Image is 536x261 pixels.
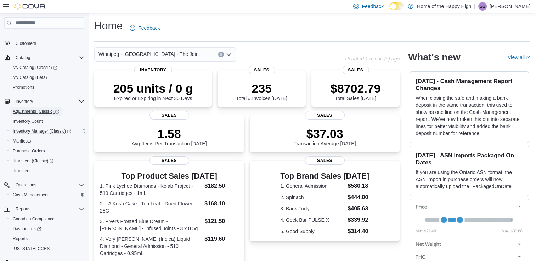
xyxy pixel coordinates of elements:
[100,200,202,214] dt: 2. LA Kush Cake - Top Leaf - Dried Flower - 28G
[348,182,369,190] dd: $580.18
[280,172,369,180] h3: Top Brand Sales [DATE]
[7,136,87,146] button: Manifests
[14,3,46,10] img: Cova
[348,204,369,213] dd: $405.63
[7,156,87,166] a: Transfers (Classic)
[7,63,87,72] a: My Catalog (Classic)
[149,156,189,165] span: Sales
[7,224,87,234] a: Dashboards
[16,182,36,188] span: Operations
[10,234,84,243] span: Reports
[7,72,87,82] button: My Catalog (Beta)
[16,206,30,212] span: Reports
[417,2,471,11] p: Home of the Happy High
[280,205,345,212] dt: 3. Back Forty
[13,75,47,80] span: My Catalog (Beta)
[132,127,207,146] div: Avg Items Per Transaction [DATE]
[13,168,30,174] span: Transfers
[348,216,369,224] dd: $339.92
[1,38,87,48] button: Customers
[13,138,31,144] span: Manifests
[248,66,275,74] span: Sales
[10,225,84,233] span: Dashboards
[10,191,84,199] span: Cash Management
[10,83,37,92] a: Promotions
[10,117,84,126] span: Inventory Count
[13,158,53,164] span: Transfers (Classic)
[280,228,345,235] dt: 5. Good Supply
[7,106,87,116] a: Adjustments (Classic)
[134,66,172,74] span: Inventory
[13,39,39,48] a: Customers
[113,81,193,101] div: Expired or Expiring in Next 30 Days
[204,217,238,226] dd: $121.50
[100,172,238,180] h3: Top Product Sales [DATE]
[416,169,523,190] p: If you are using the Ontario ASN format, the ASN Import in purchase orders will now automatically...
[331,81,381,95] p: $8702.79
[236,81,287,101] div: Total # Invoices [DATE]
[100,236,202,257] dt: 4. Very [PERSON_NAME] (Indica) Liquid Diamond - General Admission - 510 Cartridges - 0.95mL
[13,246,50,251] span: [US_STATE] CCRS
[10,215,84,223] span: Canadian Compliance
[10,73,50,82] a: My Catalog (Beta)
[10,157,56,165] a: Transfers (Classic)
[13,97,84,106] span: Inventory
[13,181,39,189] button: Operations
[13,65,57,70] span: My Catalog (Classic)
[16,99,33,104] span: Inventory
[10,147,48,155] a: Purchase Orders
[13,97,36,106] button: Inventory
[10,83,84,92] span: Promotions
[13,53,84,62] span: Catalog
[204,182,238,190] dd: $182.50
[7,146,87,156] button: Purchase Orders
[305,111,345,120] span: Sales
[10,117,46,126] a: Inventory Count
[94,19,123,33] h1: Home
[1,180,87,190] button: Operations
[13,118,43,124] span: Inventory Count
[345,56,400,62] p: Updated 1 minute(s) ago
[10,157,84,165] span: Transfers (Classic)
[13,85,34,90] span: Promotions
[13,53,33,62] button: Catalog
[10,215,57,223] a: Canadian Compliance
[10,167,33,175] a: Transfers
[348,193,369,202] dd: $444.00
[7,244,87,254] button: [US_STATE] CCRS
[10,225,44,233] a: Dashboards
[7,126,87,136] a: Inventory Manager (Classic)
[362,3,383,10] span: Feedback
[490,2,530,11] p: [PERSON_NAME]
[204,235,238,243] dd: $119.60
[16,55,30,60] span: Catalog
[416,152,523,166] h3: [DATE] - ASN Imports Packaged On Dates
[294,127,356,146] div: Transaction Average [DATE]
[508,54,530,60] a: View allExternal link
[1,204,87,214] button: Reports
[416,77,523,92] h3: [DATE] - Cash Management Report Changes
[342,66,369,74] span: Sales
[294,127,356,141] p: $37.03
[98,50,200,58] span: Winnipeg - [GEOGRAPHIC_DATA] - The Joint
[13,39,84,48] span: Customers
[280,194,345,201] dt: 2. Spinach
[100,218,202,232] dt: 3. Flyers Frosted Blue Dream - [PERSON_NAME] - Infused Joints - 3 x 0.5g
[113,81,193,95] p: 205 units / 0 g
[7,166,87,176] button: Transfers
[127,21,163,35] a: Feedback
[132,127,207,141] p: 1.58
[149,111,189,120] span: Sales
[10,137,34,145] a: Manifests
[13,226,41,232] span: Dashboards
[526,56,530,60] svg: External link
[13,192,49,198] span: Cash Management
[7,82,87,92] button: Promotions
[474,2,475,11] p: |
[13,205,33,213] button: Reports
[10,127,84,135] span: Inventory Manager (Classic)
[10,244,52,253] a: [US_STATE] CCRS
[10,63,60,72] a: My Catalog (Classic)
[13,205,84,213] span: Reports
